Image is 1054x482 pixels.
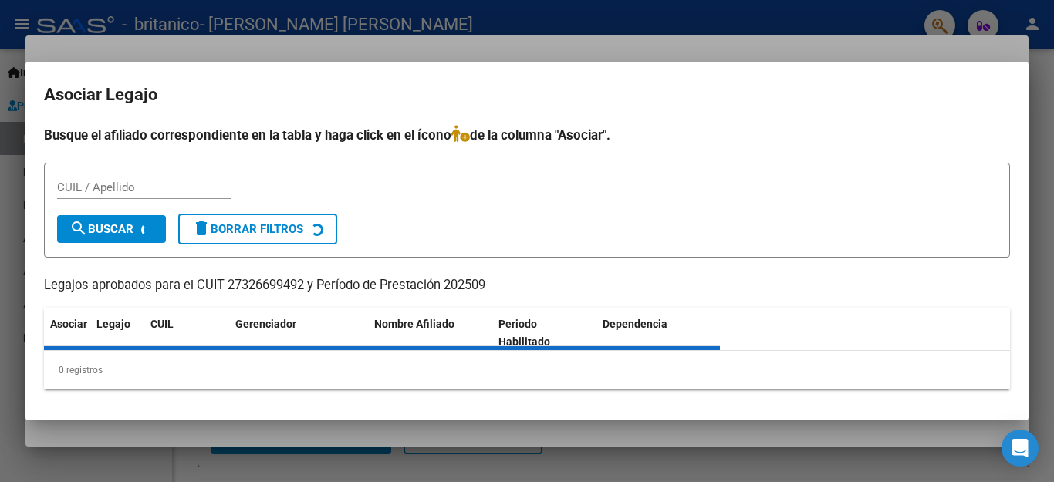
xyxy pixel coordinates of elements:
[50,318,87,330] span: Asociar
[368,308,492,359] datatable-header-cell: Nombre Afiliado
[498,318,550,348] span: Periodo Habilitado
[44,276,1010,295] p: Legajos aprobados para el CUIT 27326699492 y Período de Prestación 202509
[178,214,337,244] button: Borrar Filtros
[603,318,667,330] span: Dependencia
[229,308,368,359] datatable-header-cell: Gerenciador
[492,308,596,359] datatable-header-cell: Periodo Habilitado
[44,351,1010,389] div: 0 registros
[235,318,296,330] span: Gerenciador
[192,219,211,238] mat-icon: delete
[44,125,1010,145] h4: Busque el afiliado correspondiente en la tabla y haga click en el ícono de la columna "Asociar".
[57,215,166,243] button: Buscar
[69,219,88,238] mat-icon: search
[96,318,130,330] span: Legajo
[44,80,1010,110] h2: Asociar Legajo
[192,222,303,236] span: Borrar Filtros
[1002,430,1039,467] div: Open Intercom Messenger
[374,318,454,330] span: Nombre Afiliado
[69,222,133,236] span: Buscar
[150,318,174,330] span: CUIL
[90,308,144,359] datatable-header-cell: Legajo
[596,308,721,359] datatable-header-cell: Dependencia
[144,308,229,359] datatable-header-cell: CUIL
[44,308,90,359] datatable-header-cell: Asociar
